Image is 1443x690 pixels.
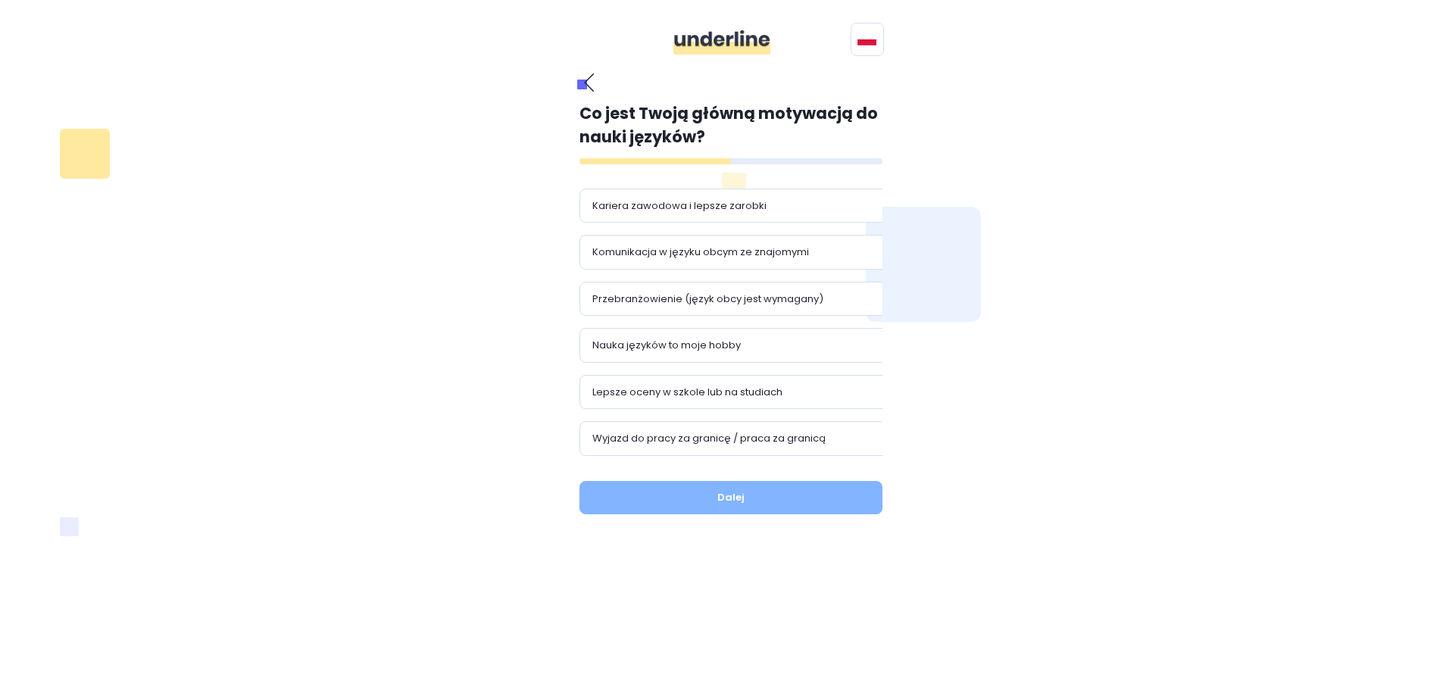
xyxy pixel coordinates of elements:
p: Komunikacja w języku obcym ze znajomymi [592,245,809,260]
img: svg+xml;base64,PHN2ZyB4bWxucz0iaHR0cDovL3d3dy53My5vcmcvMjAwMC9zdmciIGlkPSJGbGFnIG9mIFBvbGFuZCIgdm... [857,33,876,45]
p: Wyjazd do pracy za granicę / praca za granicą [592,431,826,446]
p: Lepsze oceny w szkole lub na studiach [592,385,782,400]
p: Nauka języków to moje hobby [592,338,741,353]
p: Przebranżowienie (język obcy jest wymagany) [592,292,823,307]
p: Kariera zawodowa i lepsze zarobki [592,198,767,214]
p: Co jest Twoją główną motywacją do nauki języków? [579,101,882,149]
button: Dalej [579,481,882,514]
img: ddgMu+Zv+CXDCfumCWfsmuPlDdRfDDxAd9LAAAAAAElFTkSuQmCC [673,30,770,55]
